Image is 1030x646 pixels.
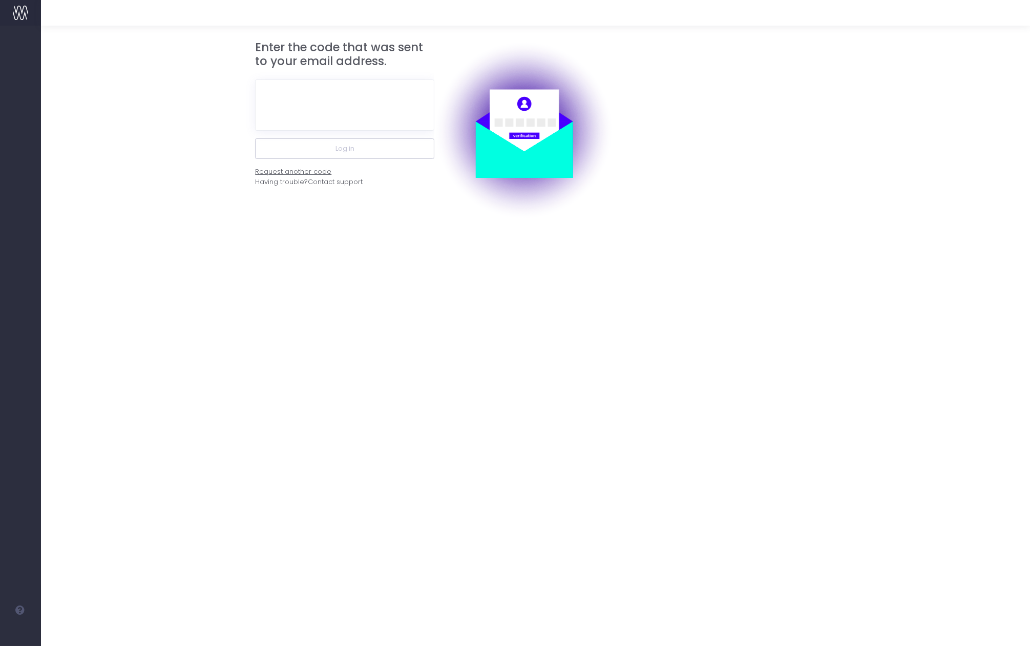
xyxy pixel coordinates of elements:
img: auth.png [434,41,614,220]
div: Request another code [255,167,331,177]
h3: Enter the code that was sent to your email address. [255,41,434,69]
button: Log in [255,138,434,159]
span: Contact support [308,177,363,187]
div: Having trouble? [255,177,434,187]
img: images/default_profile_image.png [13,625,28,641]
